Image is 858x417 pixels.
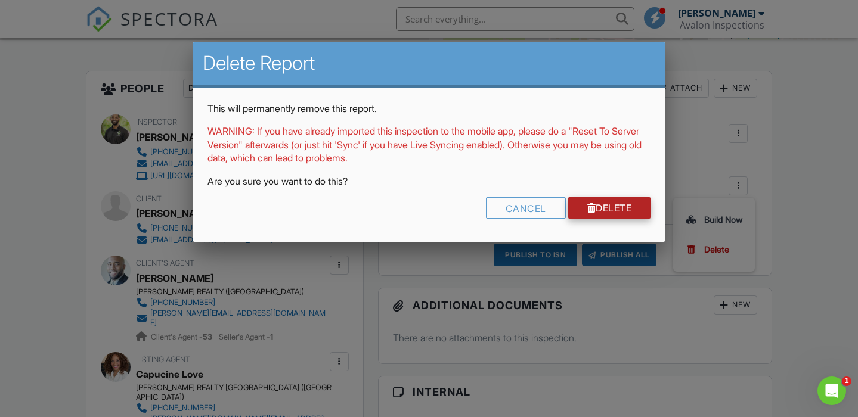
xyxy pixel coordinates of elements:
[842,376,851,386] span: 1
[568,197,651,219] a: Delete
[207,175,651,188] p: Are you sure you want to do this?
[207,102,651,115] p: This will permanently remove this report.
[203,51,655,75] h2: Delete Report
[207,125,651,164] p: WARNING: If you have already imported this inspection to the mobile app, please do a "Reset To Se...
[486,197,566,219] div: Cancel
[817,376,846,405] iframe: Intercom live chat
